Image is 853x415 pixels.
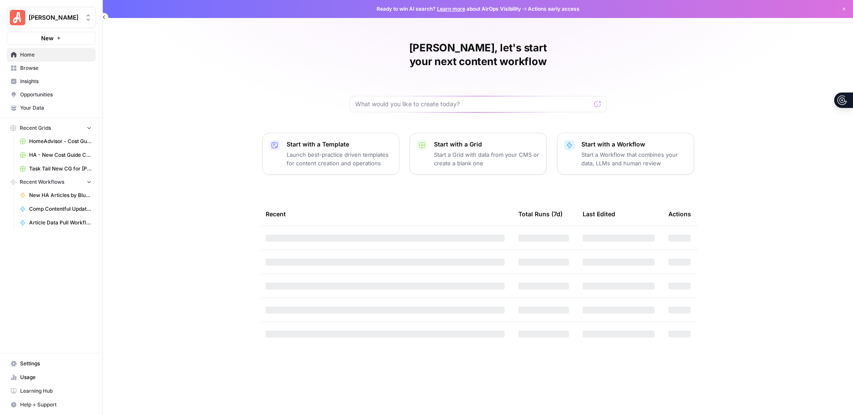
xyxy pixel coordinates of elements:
a: Task Tail New CG for [PERSON_NAME] Grid [16,162,96,176]
a: Article Data Pull Workflow [16,216,96,230]
span: Learning Hub [20,387,92,395]
a: Opportunities [7,88,96,102]
a: Home [7,48,96,62]
span: Opportunities [20,91,92,99]
button: Help + Support [7,398,96,412]
a: Insights [7,75,96,88]
span: Settings [20,360,92,367]
span: Usage [20,373,92,381]
a: Settings [7,357,96,370]
a: Your Data [7,101,96,115]
div: Actions [668,202,691,226]
div: Total Runs (7d) [518,202,563,226]
a: Browse [7,61,96,75]
a: Learn more [437,6,465,12]
img: Angi Logo [10,10,25,25]
button: New [7,32,96,45]
span: New [41,34,54,42]
span: Insights [20,78,92,85]
span: Task Tail New CG for [PERSON_NAME] Grid [29,165,92,173]
span: Recent Grids [20,124,51,132]
a: Comp Contentful Updates [16,202,96,216]
span: Browse [20,64,92,72]
button: Start with a GridStart a Grid with data from your CMS or create a blank one [410,133,547,175]
span: Your Data [20,104,92,112]
a: Usage [7,370,96,384]
span: Ready to win AI search? about AirOps Visibility [377,5,521,13]
span: HA - New Cost Guide Creation Grid [29,151,92,159]
p: Start with a Template [287,140,392,149]
h1: [PERSON_NAME], let's start your next content workflow [350,41,607,69]
p: Launch best-practice driven templates for content creation and operations [287,150,392,167]
button: Recent Grids [7,122,96,134]
p: Start a Grid with data from your CMS or create a blank one [434,150,539,167]
span: Article Data Pull Workflow [29,219,92,227]
p: Start with a Workflow [581,140,687,149]
span: Help + Support [20,401,92,409]
p: Start with a Grid [434,140,539,149]
a: New HA Articles by Blueprint [16,188,96,202]
a: HomeAdvisor - Cost Guide Updates [16,134,96,148]
span: Actions early access [528,5,580,13]
span: New HA Articles by Blueprint [29,191,92,199]
p: Start a Workflow that combines your data, LLMs and human review [581,150,687,167]
button: Start with a TemplateLaunch best-practice driven templates for content creation and operations [262,133,399,175]
button: Recent Workflows [7,176,96,188]
span: Recent Workflows [20,178,64,186]
a: HA - New Cost Guide Creation Grid [16,148,96,162]
div: Recent [266,202,505,226]
span: Comp Contentful Updates [29,205,92,213]
button: Start with a WorkflowStart a Workflow that combines your data, LLMs and human review [557,133,694,175]
span: [PERSON_NAME] [29,13,81,22]
span: HomeAdvisor - Cost Guide Updates [29,137,92,145]
div: Last Edited [583,202,615,226]
a: Learning Hub [7,384,96,398]
button: Workspace: Angi [7,7,96,28]
input: What would you like to create today? [355,100,591,108]
span: Home [20,51,92,59]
